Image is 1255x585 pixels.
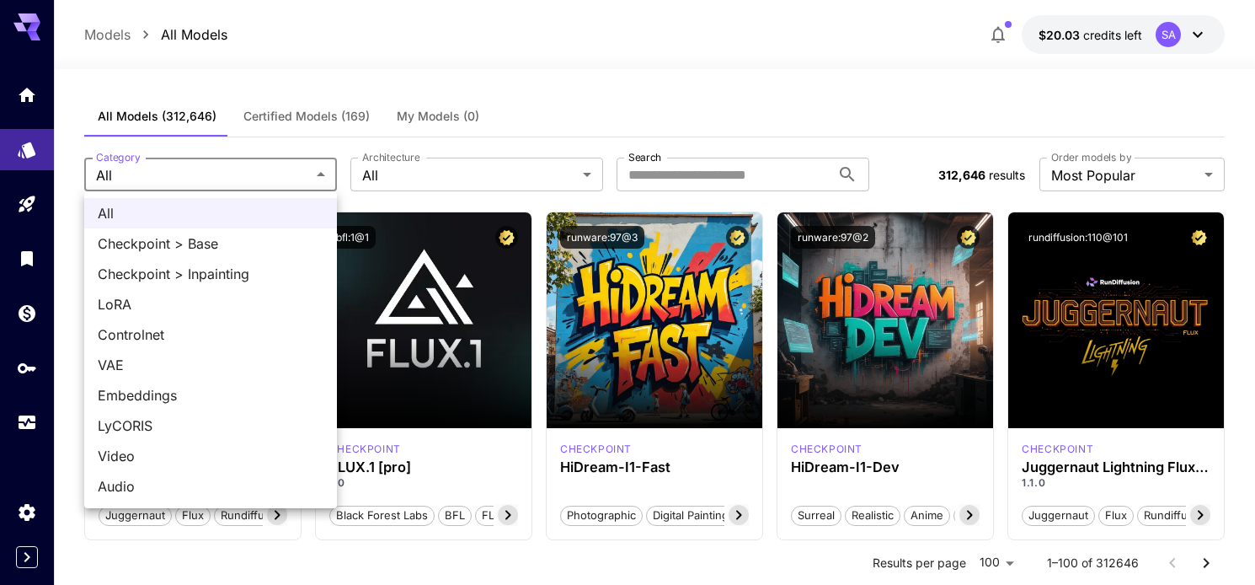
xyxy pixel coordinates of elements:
span: LyCORIS [98,416,323,436]
span: VAE [98,355,323,375]
span: All [98,203,323,223]
span: LoRA [98,294,323,314]
span: Checkpoint > Base [98,233,323,254]
span: Checkpoint > Inpainting [98,264,323,284]
span: Controlnet [98,325,323,345]
span: Audio [98,476,323,496]
span: Video [98,446,323,466]
span: Embeddings [98,385,323,405]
